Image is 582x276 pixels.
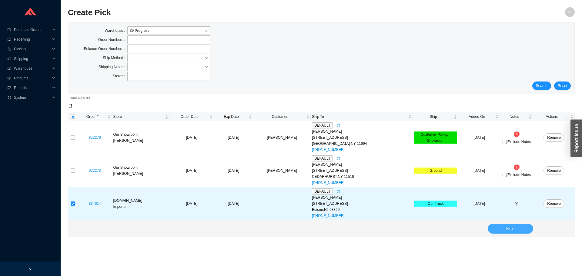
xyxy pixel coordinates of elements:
span: Reset [558,83,567,89]
div: CEDARHURST , NY 11516 [312,174,412,180]
div: [PERSON_NAME] [312,161,412,168]
span: 1 [516,165,518,169]
span: Exclude Notes [507,140,531,144]
span: YS [567,7,572,17]
span: Order # [79,114,106,120]
span: Notes [501,114,527,120]
div: Total Results [69,95,574,101]
div: [DOMAIN_NAME] Importer [113,198,168,210]
a: 834614 [89,201,101,206]
div: [DATE] [215,168,252,174]
td: [DATE] [169,154,214,187]
div: [STREET_ADDRESS] [312,201,412,207]
sup: 1 [514,165,520,170]
th: Order # sortable [78,112,112,121]
div: [PERSON_NAME] [312,195,412,201]
td: [PERSON_NAME] [253,154,311,187]
th: Store sortable [112,112,169,121]
a: [PHONE_NUMBER] [312,181,345,185]
a: 852276 [89,135,101,140]
label: Stores [113,72,127,80]
span: Exp Date [215,114,247,120]
div: Our Showroom [PERSON_NAME] [113,165,168,177]
span: 3 [69,103,72,109]
span: Store [113,114,164,120]
td: [DATE] [458,187,500,220]
th: Actions sortable [533,112,575,121]
span: copy [336,190,340,193]
span: Ship [414,114,453,120]
span: Shipping [14,54,50,64]
div: Our Showroom [PERSON_NAME] [113,131,168,144]
input: Exclude Notes [503,173,507,177]
span: copy [336,124,340,127]
span: copy [336,157,340,160]
td: [DATE] [458,121,500,154]
span: Remove [547,168,561,174]
button: Remove [544,133,564,142]
span: Remove [547,135,561,141]
td: [PERSON_NAME] [253,121,311,154]
div: [GEOGRAPHIC_DATA] , NY 11694 [312,141,412,147]
h2: Create Pick [68,7,448,18]
span: Purchase Orders [14,25,50,35]
span: Exclude Notes [507,173,531,177]
span: Added On [460,114,494,120]
th: Order Date sortable [169,112,214,121]
button: Remove [544,199,564,208]
label: Warehouse [105,26,127,35]
span: Receiving [14,35,50,44]
label: Shipping Notes [99,63,127,71]
a: 922273 [89,168,101,173]
div: Ground [414,168,457,174]
th: Ship To sortable [311,112,413,121]
span: plus-circle [515,202,518,205]
sup: 4 [514,131,520,137]
span: Reports [14,83,50,93]
span: Actions [534,114,569,120]
th: Notes sortable [500,112,533,121]
div: Edison , NJ 08820 [312,207,412,213]
span: Customer [254,114,305,120]
div: [PERSON_NAME] [312,128,412,135]
button: Reset [554,81,571,90]
label: Order Numbers [98,35,127,44]
span: left [28,267,32,271]
input: Exclude Notes [503,140,507,144]
label: Ship Method [103,54,127,62]
a: [PHONE_NUMBER] [312,148,345,152]
td: [DATE] [458,154,500,187]
th: Added On sortable [458,112,500,121]
button: Search [532,81,551,90]
span: Ship To [312,114,407,120]
div: Our Truck [414,201,457,207]
a: [PHONE_NUMBER] [312,214,345,218]
td: [DATE] [169,187,214,220]
div: Copy [336,122,340,128]
div: [DATE] [215,201,252,207]
th: Exp Date sortable [214,112,253,121]
span: DEFAULT [312,155,333,161]
div: Copy [336,155,340,161]
span: credit-card [7,28,12,32]
span: System [14,93,50,102]
span: 39 Progress [130,27,208,35]
span: Order Date [171,114,208,120]
span: Search [536,83,547,89]
span: Remove [547,201,561,207]
button: Next [488,224,533,234]
div: [STREET_ADDRESS] [312,135,412,141]
span: DEFAULT [312,122,333,128]
span: DEFAULT [312,188,333,195]
th: Ship sortable [413,112,458,121]
span: Products [14,73,50,83]
span: Next [506,225,515,232]
span: read [7,76,12,80]
th: Customer sortable [253,112,311,121]
button: Remove [544,166,564,175]
span: Warehouse [14,64,50,73]
div: Copy [336,188,340,195]
span: 4 [516,132,518,136]
div: Customer Pickup - Showroom [414,131,457,144]
span: setting [7,96,12,99]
